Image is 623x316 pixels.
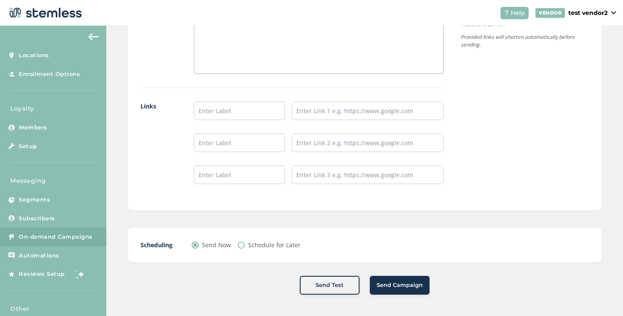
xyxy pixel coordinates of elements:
img: icon-arrow-back-accent-c549486e.svg [88,33,99,40]
span: Reviews Setup [19,270,65,278]
span: Send Campaign [377,281,423,290]
span: Locations [19,51,49,60]
label: Links [140,102,177,198]
span: Help [511,9,525,18]
input: Enter Label [194,102,285,120]
img: logo-dark-0685b13c.svg [7,4,82,21]
span: Automations [19,252,59,260]
span: Setup [19,142,37,151]
label: Send Now [202,240,231,249]
label: Scheduling [140,240,175,249]
iframe: Chat Widget [580,275,623,316]
span: Members [19,123,47,132]
span: Send Test [316,281,344,290]
div: VENDOR [535,8,565,18]
span: Subscribers [19,214,55,223]
input: Enter Link 3 e.g. https://www.google.com [292,166,444,184]
img: glitter-stars-b7820f95.gif [71,266,88,283]
img: icon-help-white-03924b79.svg [504,10,509,15]
p: test vendor2 [568,9,608,18]
span: On-demand Campaigns [19,233,93,241]
span: Segments [19,196,50,204]
span: Enrollment Options [19,70,80,79]
input: Enter Link 1 e.g. https://www.google.com [292,102,444,120]
input: Enter Link 2 e.g. https://www.google.com [292,134,444,152]
img: icon_down-arrow-small-66adaf34.svg [611,11,616,15]
button: Send Test [300,276,360,295]
button: Send Campaign [370,276,430,295]
label: Schedule for Later [248,240,301,249]
input: Enter Label [194,166,285,184]
input: Enter Label [194,134,285,152]
p: Provided links will shorten automatically before sending. [461,33,589,49]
